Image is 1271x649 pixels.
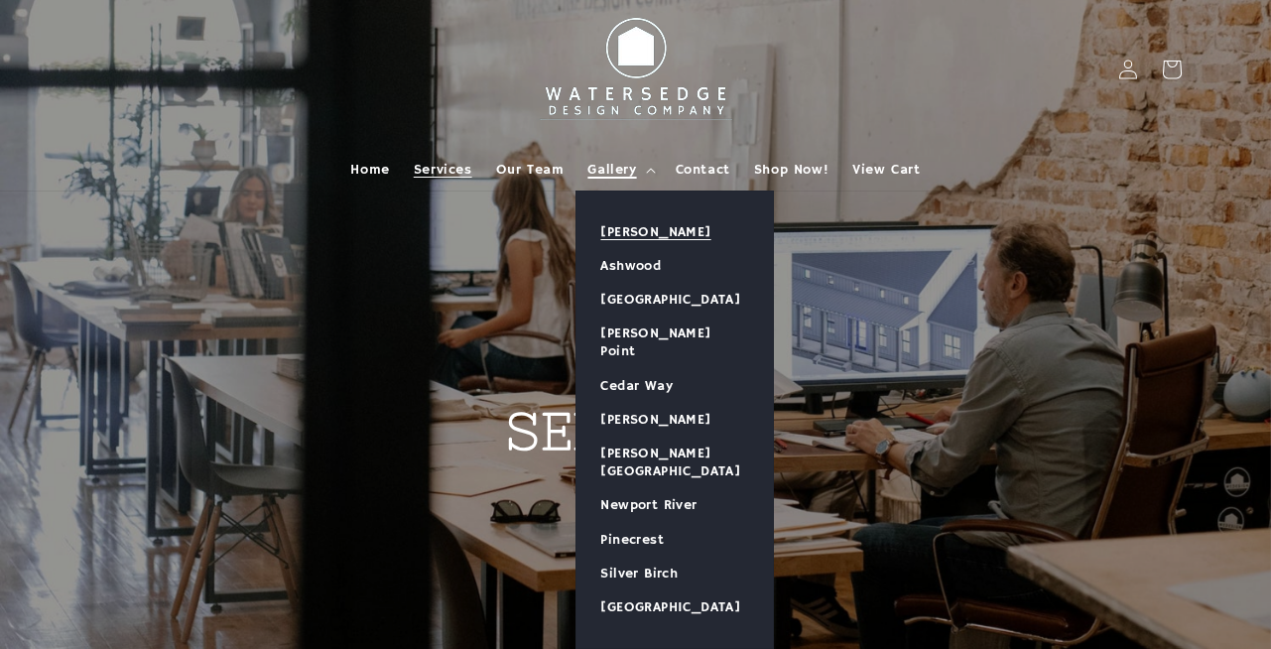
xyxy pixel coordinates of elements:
a: Home [338,149,401,191]
summary: Gallery [575,149,663,191]
span: View Cart [852,161,920,179]
span: Gallery [587,161,636,179]
span: Shop Now! [754,161,828,179]
a: [GEOGRAPHIC_DATA] [576,590,773,624]
span: Our Team [496,161,565,179]
a: Our Team [484,149,576,191]
a: [GEOGRAPHIC_DATA] [576,283,773,317]
a: Shop Now! [742,149,840,191]
span: Contact [676,161,730,179]
a: [PERSON_NAME] Point [576,317,773,368]
a: Services [402,149,484,191]
img: Watersedge Design Co [527,8,745,131]
a: Pinecrest [576,523,773,557]
a: Contact [664,149,742,191]
span: Home [350,161,389,179]
a: Newport River [576,488,773,522]
a: Silver Birch [576,557,773,590]
a: Cedar Way [576,369,773,403]
a: [PERSON_NAME] [576,215,773,249]
strong: SERVICES [506,402,766,460]
a: View Cart [840,149,932,191]
a: Ashwood [576,249,773,283]
a: [PERSON_NAME] [576,403,773,437]
a: [PERSON_NAME][GEOGRAPHIC_DATA] [576,437,773,488]
span: Services [414,161,472,179]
